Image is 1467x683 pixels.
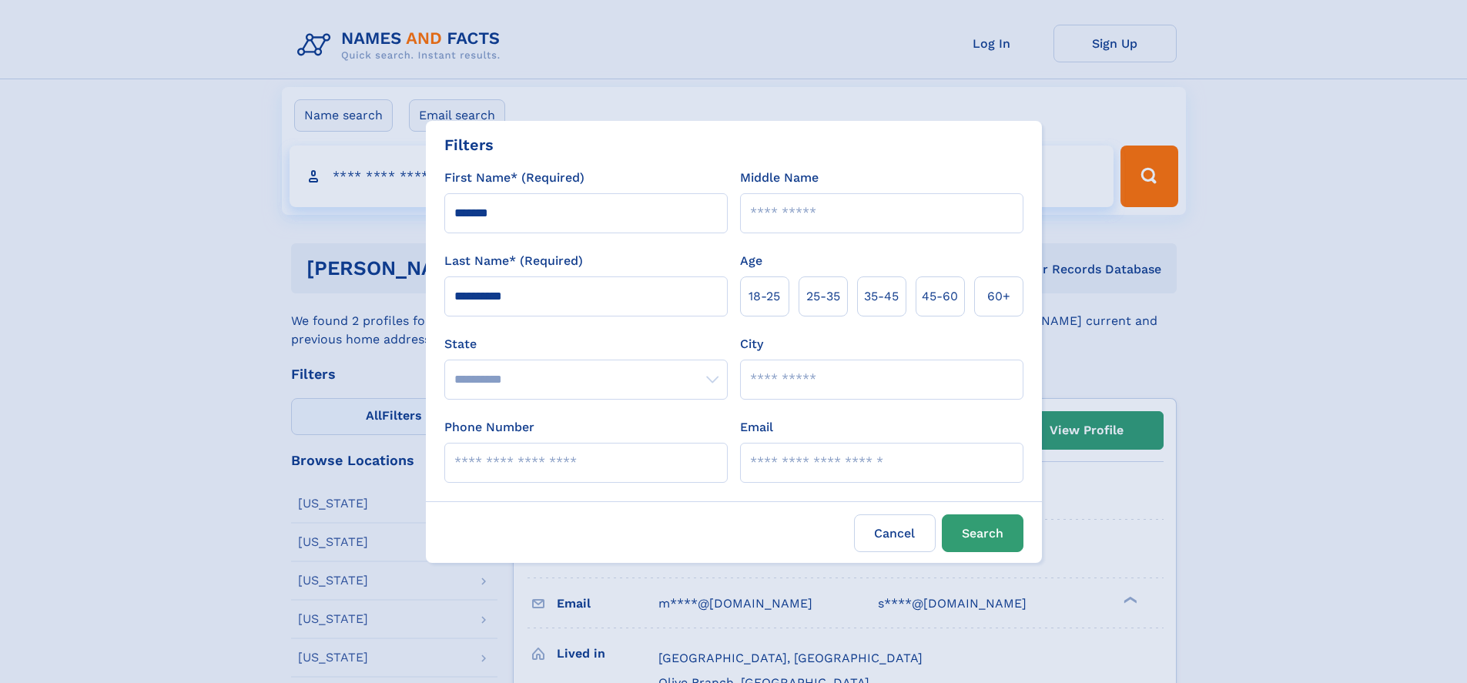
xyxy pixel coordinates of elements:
span: 45‑60 [922,287,958,306]
label: City [740,335,763,353]
span: 35‑45 [864,287,899,306]
span: 18‑25 [749,287,780,306]
label: First Name* (Required) [444,169,584,187]
span: 60+ [987,287,1010,306]
label: Email [740,418,773,437]
label: Phone Number [444,418,534,437]
label: State [444,335,728,353]
button: Search [942,514,1023,552]
label: Last Name* (Required) [444,252,583,270]
span: 25‑35 [806,287,840,306]
div: Filters [444,133,494,156]
label: Age [740,252,762,270]
label: Middle Name [740,169,819,187]
label: Cancel [854,514,936,552]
